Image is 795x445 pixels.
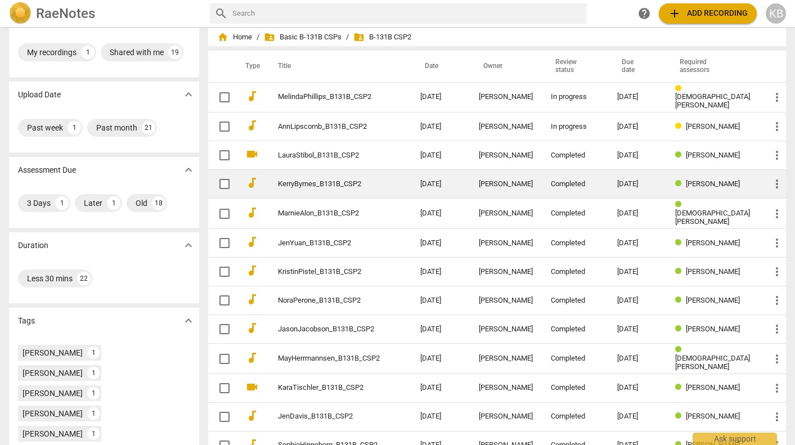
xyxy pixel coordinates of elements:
div: Old [136,197,147,209]
div: [PERSON_NAME] [479,123,533,131]
span: help [637,7,651,20]
div: [PERSON_NAME] [479,268,533,276]
span: expand_more [182,239,195,252]
span: audiotrack [245,409,259,422]
a: AnnLipscomb_B131B_CSP2 [278,123,380,131]
span: audiotrack [245,293,259,306]
div: [DATE] [617,384,657,392]
p: Upload Date [18,89,61,101]
a: MelindaPhillips_B131B_CSP2 [278,93,380,101]
div: 1 [87,387,100,399]
span: folder_shared [353,32,365,43]
div: [DATE] [617,93,657,101]
span: [PERSON_NAME] [686,383,740,392]
div: [DATE] [617,268,657,276]
span: expand_more [182,88,195,101]
div: [DATE] [617,296,657,305]
a: MarnieAlon_B131B_CSP2 [278,209,380,218]
p: Duration [18,240,48,251]
div: [PERSON_NAME] [479,209,533,218]
span: folder_shared [264,32,275,43]
th: Required assessors [666,51,761,82]
td: [DATE] [411,258,470,286]
span: Home [217,32,252,43]
div: Completed [551,151,599,160]
th: Review status [542,51,608,82]
a: KaraTischler_B131B_CSP2 [278,384,380,392]
span: audiotrack [245,264,259,277]
button: Show more [180,161,197,178]
span: Review status: completed [675,296,686,304]
a: JenYuan_B131B_CSP2 [278,239,380,248]
span: Review status: completed [675,151,686,159]
span: Review status: completed [675,383,686,392]
span: more_vert [770,120,784,133]
div: Less 30 mins [27,273,73,284]
span: Review status: completed [675,200,686,209]
div: [PERSON_NAME] [23,388,83,399]
span: expand_more [182,314,195,327]
td: [DATE] [411,170,470,199]
div: [DATE] [617,354,657,363]
div: [PERSON_NAME] [479,296,533,305]
span: Review status: completed [675,412,686,420]
div: [PERSON_NAME] [23,408,83,419]
span: more_vert [770,381,784,395]
td: [DATE] [411,82,470,113]
div: 1 [81,46,95,59]
span: Review status: completed [675,325,686,333]
a: Help [634,3,654,24]
div: 1 [87,347,100,359]
span: [PERSON_NAME] [686,179,740,188]
span: videocam [245,147,259,161]
div: 1 [68,121,81,134]
div: [PERSON_NAME] [23,367,83,379]
span: Review status: completed [675,267,686,276]
span: [PERSON_NAME] [686,412,740,420]
span: audiotrack [245,206,259,219]
div: 19 [168,46,182,59]
span: B-131B CSP2 [353,32,411,43]
th: Type [236,51,264,82]
button: Show more [180,86,197,103]
div: [DATE] [617,412,657,421]
button: Show more [180,312,197,329]
a: MayHerrmannsen_B131B_CSP2 [278,354,380,363]
div: Completed [551,239,599,248]
div: 1 [87,428,100,440]
span: Review status: completed [675,345,686,354]
div: [PERSON_NAME] [479,93,533,101]
div: In progress [551,123,599,131]
td: [DATE] [411,344,470,374]
span: audiotrack [245,176,259,190]
div: Completed [551,268,599,276]
p: Tags [18,315,35,327]
span: more_vert [770,236,784,250]
div: Completed [551,180,599,188]
td: [DATE] [411,286,470,315]
td: [DATE] [411,229,470,258]
th: Due date [608,51,666,82]
span: [PERSON_NAME] [686,325,740,333]
span: more_vert [770,322,784,336]
div: Completed [551,209,599,218]
span: more_vert [770,410,784,424]
span: audiotrack [245,119,259,132]
span: audiotrack [245,89,259,103]
span: audiotrack [245,235,259,249]
span: [PERSON_NAME] [686,239,740,247]
td: [DATE] [411,141,470,170]
a: KerryByrnes_B131B_CSP2 [278,180,380,188]
div: 1 [107,196,120,210]
span: more_vert [770,294,784,307]
span: expand_more [182,163,195,177]
div: [PERSON_NAME] [479,239,533,248]
th: Owner [470,51,542,82]
span: more_vert [770,149,784,162]
span: more_vert [770,265,784,278]
span: more_vert [770,91,784,104]
div: [DATE] [617,239,657,248]
td: [DATE] [411,315,470,344]
div: Completed [551,325,599,334]
button: Upload [659,3,757,24]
